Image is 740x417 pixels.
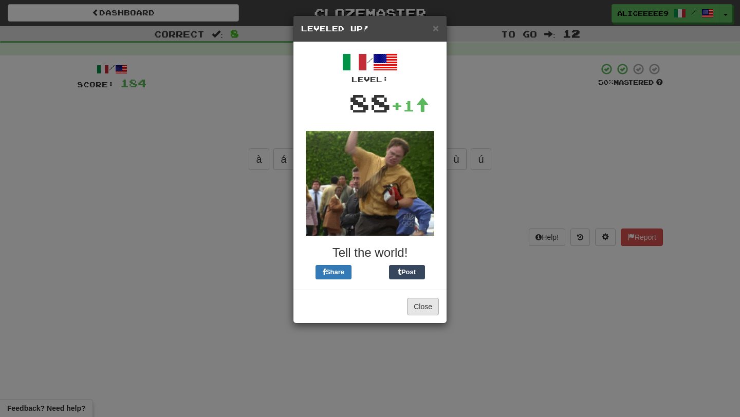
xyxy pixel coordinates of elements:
button: Share [316,265,351,279]
div: Level: [301,74,439,85]
h3: Tell the world! [301,246,439,259]
button: Post [389,265,425,279]
button: Close [433,23,439,33]
img: dwight-38fd9167b88c7212ef5e57fe3c23d517be8a6295dbcd4b80f87bd2b6bd7e5025.gif [306,131,434,236]
span: × [433,22,439,34]
iframe: X Post Button [351,265,389,279]
div: / [301,50,439,85]
h5: Leveled Up! [301,24,439,34]
div: +1 [391,96,429,116]
button: Close [407,298,439,315]
div: 88 [349,85,391,121]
